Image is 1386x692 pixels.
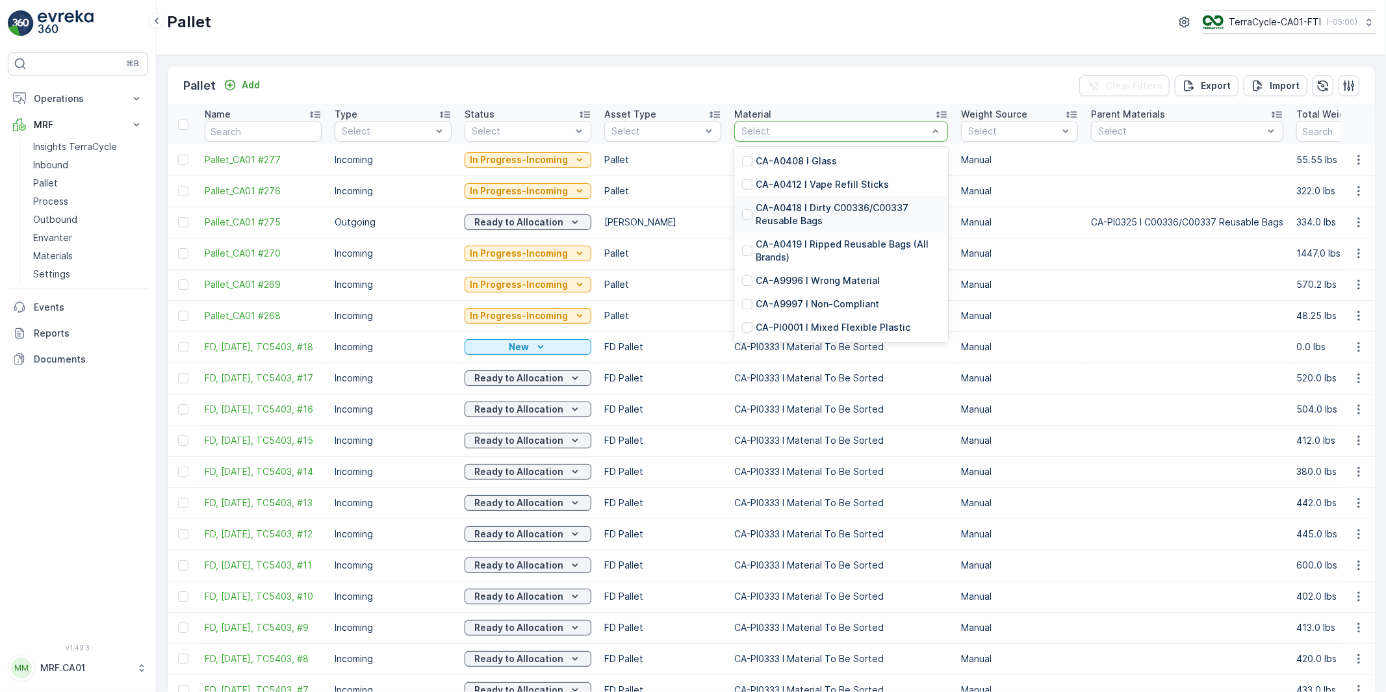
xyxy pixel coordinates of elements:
[955,550,1084,581] td: Manual
[205,403,322,416] a: FD, Aug 27, 2025, TC5403, #16
[955,581,1084,612] td: Manual
[955,456,1084,487] td: Manual
[34,327,143,340] p: Reports
[598,207,728,238] td: [PERSON_NAME]
[205,340,322,353] a: FD, Aug 27, 2025, TC5403, #18
[178,186,188,196] div: Toggle Row Selected
[955,300,1084,331] td: Manual
[598,175,728,207] td: Pallet
[33,231,72,244] p: Envanter
[1091,108,1165,121] p: Parent Materials
[205,652,322,665] a: FD, Aug 27, 2025, TC5403, #8
[955,175,1084,207] td: Manual
[205,559,322,572] span: FD, [DATE], TC5403, #11
[955,269,1084,300] td: Manual
[178,622,188,633] div: Toggle Row Selected
[465,651,591,667] button: Ready to Allocation
[598,550,728,581] td: FD Pallet
[28,229,148,247] a: Envanter
[205,528,322,541] span: FD, [DATE], TC5403, #12
[1326,17,1357,27] p: ( -05:00 )
[728,144,955,175] td: CA-PI0333 I Material To Be Sorted
[465,433,591,448] button: Ready to Allocation
[178,435,188,446] div: Toggle Row Selected
[8,294,148,320] a: Events
[205,559,322,572] a: FD, Aug 27, 2025, TC5403, #11
[328,643,458,674] td: Incoming
[474,528,563,541] p: Ready to Allocation
[28,174,148,192] a: Pallet
[178,248,188,259] div: Toggle Row Selected
[598,456,728,487] td: FD Pallet
[33,268,70,281] p: Settings
[474,434,563,447] p: Ready to Allocation
[205,528,322,541] a: FD, Aug 27, 2025, TC5403, #12
[955,144,1084,175] td: Manual
[728,612,955,643] td: CA-PI0333 I Material To Be Sorted
[955,519,1084,550] td: Manual
[28,138,148,156] a: Insights TerraCycle
[1084,207,1290,238] td: CA-PI0325 I C00336/C00337 Reusable Bags
[178,591,188,602] div: Toggle Row Selected
[955,643,1084,674] td: Manual
[474,216,563,229] p: Ready to Allocation
[205,309,322,322] span: Pallet_CA01 #268
[728,394,955,425] td: CA-PI0333 I Material To Be Sorted
[955,238,1084,269] td: Manual
[178,467,188,477] div: Toggle Row Selected
[955,425,1084,456] td: Manual
[728,300,955,331] td: CA-PI0333 I Material To Be Sorted
[328,394,458,425] td: Incoming
[178,404,188,415] div: Toggle Row Selected
[8,86,148,112] button: Operations
[728,456,955,487] td: CA-PI0333 I Material To Be Sorted
[34,301,143,314] p: Events
[205,496,322,509] span: FD, [DATE], TC5403, #13
[756,201,940,227] p: CA-A0418 I Dirty C00336/C00337 Reusable Bags
[756,321,910,334] p: CA-PI0001 I Mixed Flexible Plastic
[34,118,122,131] p: MRF
[205,216,322,229] a: Pallet_CA01 #275
[183,77,216,95] p: Pallet
[178,498,188,508] div: Toggle Row Selected
[604,108,656,121] p: Asset Type
[8,654,148,682] button: MMMRF.CA01
[465,464,591,480] button: Ready to Allocation
[205,108,231,121] p: Name
[1296,108,1354,121] p: Total Weight
[465,152,591,168] button: In Progress-Incoming
[728,175,955,207] td: CA-PI0333 I Material To Be Sorted
[28,192,148,211] a: Process
[28,156,148,174] a: Inbound
[33,159,68,172] p: Inbound
[178,279,188,290] div: Toggle Row Selected
[598,643,728,674] td: FD Pallet
[598,363,728,394] td: FD Pallet
[178,529,188,539] div: Toggle Row Selected
[205,621,322,634] span: FD, [DATE], TC5403, #9
[968,125,1058,138] p: Select
[205,465,322,478] a: FD, Aug 27, 2025, TC5403, #14
[465,308,591,324] button: In Progress-Incoming
[242,79,260,92] p: Add
[470,247,568,260] p: In Progress-Incoming
[167,12,211,32] p: Pallet
[8,10,34,36] img: logo
[470,309,568,322] p: In Progress-Incoming
[178,654,188,664] div: Toggle Row Selected
[728,269,955,300] td: CA-PI0333 I Material To Be Sorted
[328,300,458,331] td: Incoming
[33,213,77,226] p: Outbound
[328,425,458,456] td: Incoming
[205,465,322,478] span: FD, [DATE], TC5403, #14
[465,339,591,355] button: New
[328,331,458,363] td: Incoming
[342,125,431,138] p: Select
[178,373,188,383] div: Toggle Row Selected
[205,403,322,416] span: FD, [DATE], TC5403, #16
[961,108,1027,121] p: Weight Source
[474,403,563,416] p: Ready to Allocation
[328,207,458,238] td: Outgoing
[728,581,955,612] td: CA-PI0333 I Material To Be Sorted
[34,92,122,105] p: Operations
